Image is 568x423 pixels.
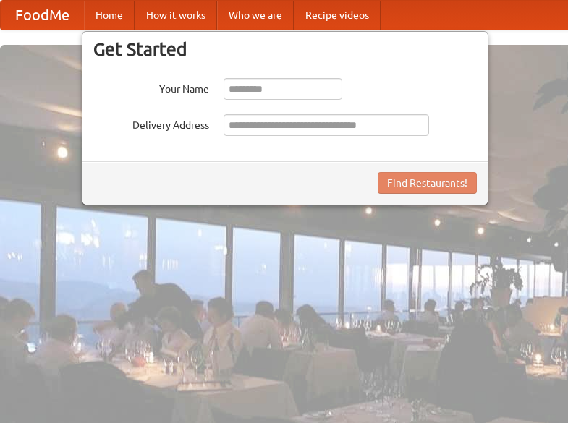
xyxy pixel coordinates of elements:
[93,78,209,96] label: Your Name
[217,1,294,30] a: Who we are
[84,1,135,30] a: Home
[1,1,84,30] a: FoodMe
[135,1,217,30] a: How it works
[378,172,477,194] button: Find Restaurants!
[93,114,209,132] label: Delivery Address
[93,38,477,60] h3: Get Started
[294,1,381,30] a: Recipe videos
